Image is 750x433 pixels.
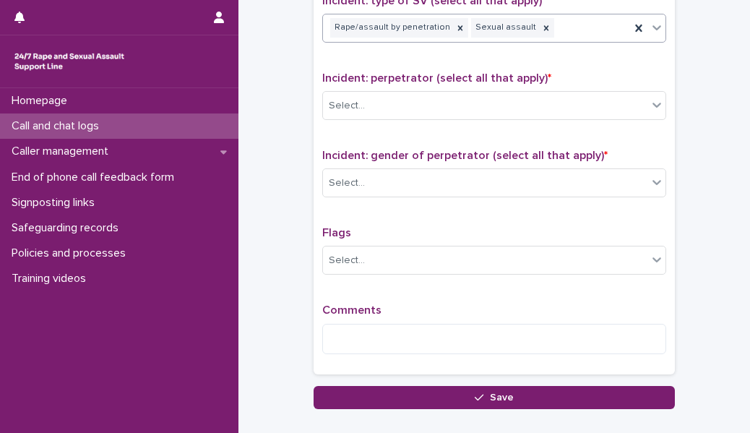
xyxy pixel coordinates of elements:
[6,119,111,133] p: Call and chat logs
[322,150,608,161] span: Incident: gender of perpetrator (select all that apply)
[329,98,365,113] div: Select...
[330,18,452,38] div: Rape/assault by penetration
[6,94,79,108] p: Homepage
[6,272,98,286] p: Training videos
[471,18,538,38] div: Sexual assault
[490,393,514,403] span: Save
[329,176,365,191] div: Select...
[6,145,120,158] p: Caller management
[6,171,186,184] p: End of phone call feedback form
[314,386,675,409] button: Save
[6,196,106,210] p: Signposting links
[322,72,551,84] span: Incident: perpetrator (select all that apply)
[329,253,365,268] div: Select...
[322,227,351,239] span: Flags
[6,221,130,235] p: Safeguarding records
[322,304,382,316] span: Comments
[6,246,137,260] p: Policies and processes
[12,47,127,76] img: rhQMoQhaT3yELyF149Cw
